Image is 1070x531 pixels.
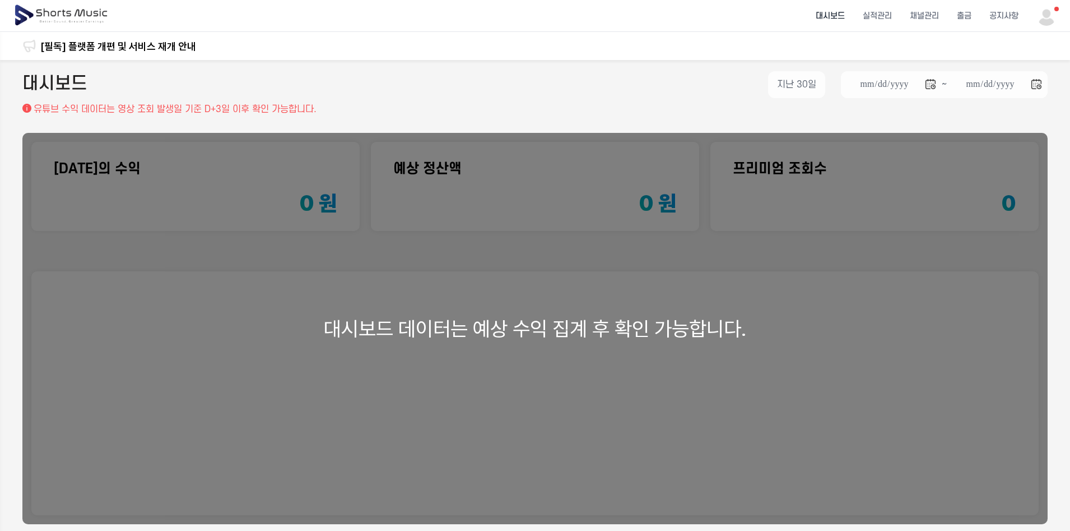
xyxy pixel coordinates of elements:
a: 대시보드 [807,1,854,31]
a: 공지사항 [980,1,1027,31]
h2: 대시보드 [22,71,87,98]
img: 설명 아이콘 [22,104,31,113]
a: 실적관리 [854,1,901,31]
button: 지난 30일 [768,71,825,98]
p: 유튜브 수익 데이터는 영상 조회 발생일 기준 D+3일 이후 확인 가능합니다. [34,103,317,116]
li: ~ [841,71,1048,98]
img: 알림 아이콘 [22,39,36,53]
img: 사용자 이미지 [1036,6,1057,26]
a: 출금 [948,1,980,31]
div: 대시보드 데이터는 예상 수익 집계 후 확인 가능합니다. [22,133,1048,524]
a: [필독] 플랫폼 개편 및 서비스 재개 안내 [40,39,196,54]
a: 채널관리 [901,1,948,31]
